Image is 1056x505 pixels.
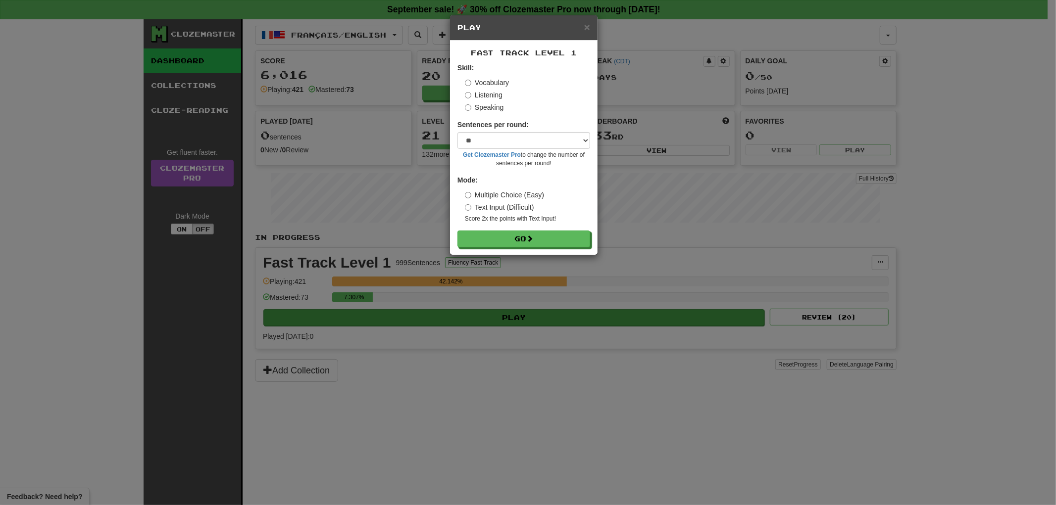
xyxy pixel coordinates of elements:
[584,21,590,33] span: ×
[465,204,471,211] input: Text Input (Difficult)
[457,120,529,130] label: Sentences per round:
[471,48,577,57] span: Fast Track Level 1
[465,92,471,98] input: Listening
[457,64,474,72] strong: Skill:
[465,80,471,86] input: Vocabulary
[457,230,590,247] button: Go
[465,90,503,100] label: Listening
[463,151,521,158] a: Get Clozemaster Pro
[465,192,471,198] input: Multiple Choice (Easy)
[457,23,590,33] h5: Play
[465,215,590,223] small: Score 2x the points with Text Input !
[457,176,478,184] strong: Mode:
[465,190,544,200] label: Multiple Choice (Easy)
[465,202,534,212] label: Text Input (Difficult)
[465,78,509,88] label: Vocabulary
[584,22,590,32] button: Close
[465,102,503,112] label: Speaking
[457,151,590,168] small: to change the number of sentences per round!
[465,104,471,111] input: Speaking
